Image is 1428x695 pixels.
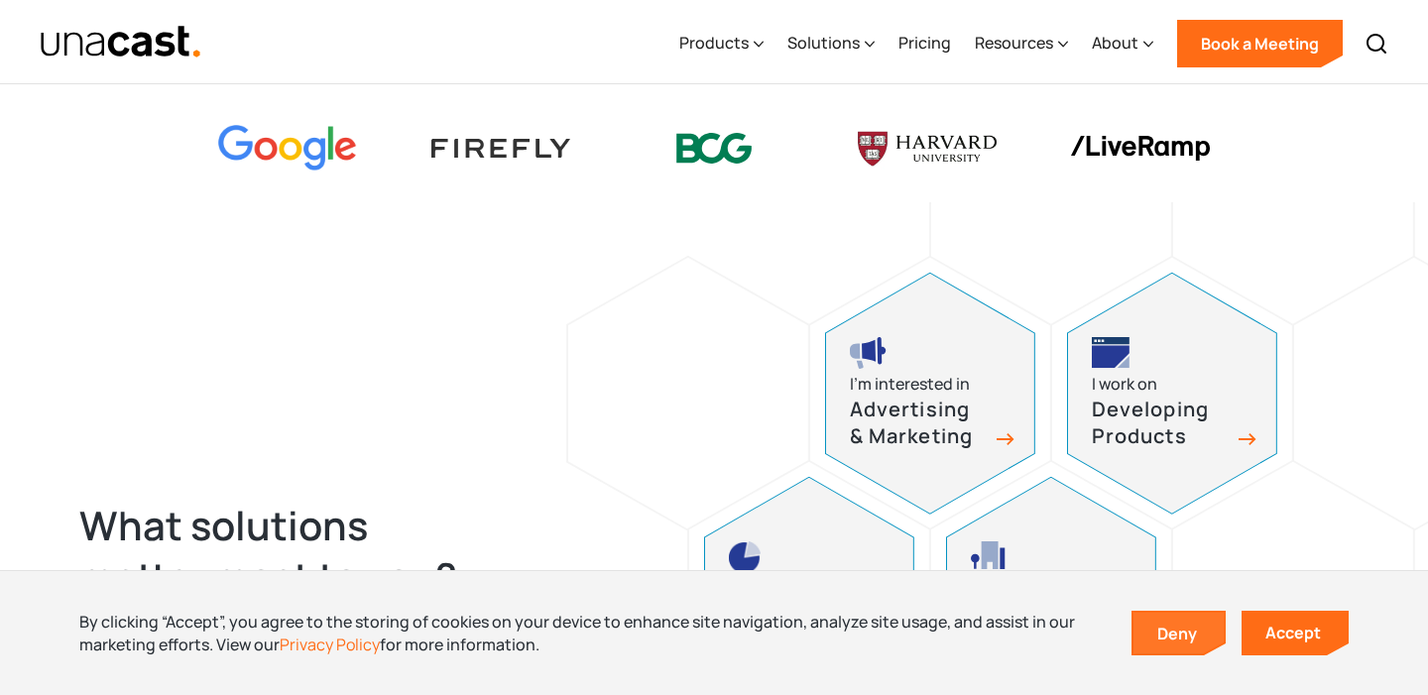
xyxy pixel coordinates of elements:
[1177,20,1343,67] a: Book a Meeting
[787,31,860,55] div: Solutions
[975,31,1053,55] div: Resources
[850,371,970,398] div: I’m interested in
[825,273,1035,515] a: advertising and marketing iconI’m interested inAdvertising & Marketing
[679,31,749,55] div: Products
[679,3,764,84] div: Products
[645,120,783,176] img: BCG logo
[1071,136,1210,161] img: liveramp logo
[79,611,1102,655] div: By clicking “Accept”, you agree to the storing of cookies on your device to enhance site navigati...
[1092,31,1138,55] div: About
[40,25,201,59] a: home
[975,3,1068,84] div: Resources
[971,541,1008,573] img: site selection icon
[787,3,875,84] div: Solutions
[218,125,357,172] img: Google logo Color
[431,139,570,158] img: Firefly Advertising logo
[850,337,888,369] img: advertising and marketing icon
[1067,273,1277,515] a: developing products iconI work onDeveloping Products
[79,500,498,603] h2: What solutions matter most to you?
[1133,613,1225,654] a: Deny
[40,25,201,59] img: Unacast text logo
[1092,3,1153,84] div: About
[1092,337,1130,369] img: developing products icon
[1242,611,1349,655] a: Accept
[858,125,997,173] img: Harvard U logo
[850,397,989,449] h3: Advertising & Marketing
[1092,397,1231,449] h3: Developing Products
[1365,32,1388,56] img: Search icon
[280,634,380,655] a: Privacy Policy
[729,541,761,573] img: pie chart icon
[898,3,951,84] a: Pricing
[1092,371,1157,398] div: I work on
